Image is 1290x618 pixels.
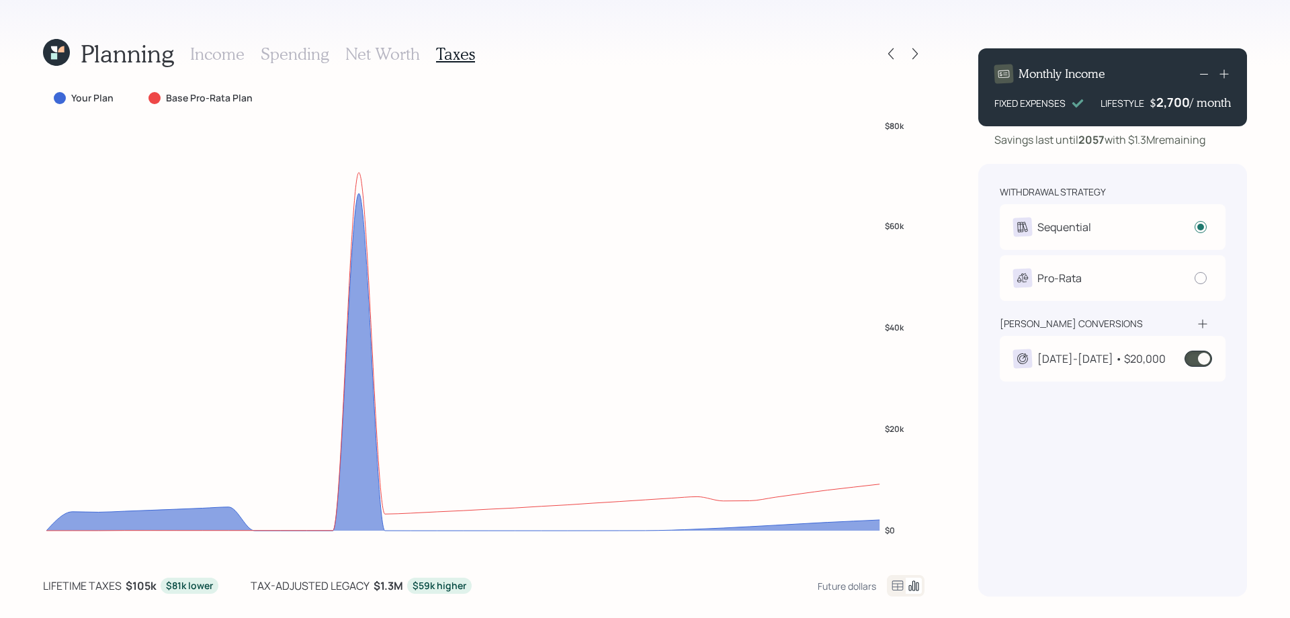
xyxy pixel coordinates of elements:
b: $105k [126,578,157,593]
label: Your Plan [71,91,114,105]
div: withdrawal strategy [1000,185,1106,199]
tspan: $60k [886,220,906,231]
h3: Income [190,44,245,64]
tspan: $80k [886,120,906,132]
h3: Spending [261,44,329,64]
div: [DATE]-[DATE] • $20,000 [1037,351,1166,367]
div: Future dollars [818,580,876,592]
label: Base Pro-Rata Plan [166,91,253,105]
div: $59k higher [413,579,466,592]
tspan: $0 [886,525,896,537]
tspan: $20k [886,423,906,435]
div: Pro-Rata [1037,270,1082,286]
h4: $ [1150,95,1156,110]
div: tax-adjusted legacy [251,578,370,594]
div: lifetime taxes [43,578,122,594]
div: 2,700 [1156,94,1190,110]
h3: Net Worth [345,44,420,64]
h4: Monthly Income [1019,67,1105,81]
div: $81k lower [166,579,213,592]
div: LIFESTYLE [1101,96,1144,110]
h4: / month [1190,95,1231,110]
b: $1.3M [374,578,403,593]
h1: Planning [81,39,174,68]
div: [PERSON_NAME] conversions [1000,317,1143,330]
div: FIXED EXPENSES [994,96,1066,110]
div: Savings last until with $1.3M remaining [994,132,1205,148]
div: Sequential [1037,219,1091,235]
b: 2057 [1078,132,1105,147]
h3: Taxes [436,44,475,64]
tspan: $40k [886,322,906,333]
